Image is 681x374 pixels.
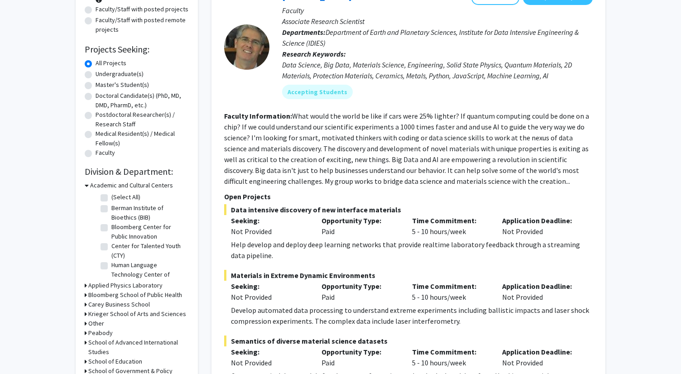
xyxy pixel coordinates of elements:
[85,44,189,55] h2: Projects Seeking:
[88,319,104,328] h3: Other
[321,346,398,357] p: Opportunity Type:
[412,346,489,357] p: Time Commitment:
[224,270,593,281] span: Materials in Extreme Dynamic Environments
[412,215,489,226] p: Time Commitment:
[412,281,489,292] p: Time Commitment:
[224,111,292,120] b: Faculty Information:
[96,129,189,148] label: Medical Resident(s) / Medical Fellow(s)
[495,215,586,237] div: Not Provided
[231,357,308,368] div: Not Provided
[90,181,173,190] h3: Academic and Cultural Centers
[231,226,308,237] div: Not Provided
[96,15,189,34] label: Faculty/Staff with posted remote projects
[111,203,187,222] label: Berman Institute of Bioethics (BIB)
[282,59,593,81] div: Data Science, Big Data, Materials Science, Engineering, Solid State Physics, Quantum Materials, 2...
[231,215,308,226] p: Seeking:
[88,309,186,319] h3: Krieger School of Arts and Sciences
[315,215,405,237] div: Paid
[88,357,142,366] h3: School of Education
[96,58,126,68] label: All Projects
[111,222,187,241] label: Bloomberg Center for Public Innovation
[96,91,189,110] label: Doctoral Candidate(s) (PhD, MD, DMD, PharmD, etc.)
[88,338,189,357] h3: School of Advanced International Studies
[88,281,163,290] h3: Applied Physics Laboratory
[224,204,593,215] span: Data intensive discovery of new interface materials
[502,215,579,226] p: Application Deadline:
[231,239,593,261] div: Help develop and deploy deep learning networks that provide realtime laboratory feedback through ...
[282,5,593,16] p: Faculty
[282,49,346,58] b: Research Keywords:
[321,215,398,226] p: Opportunity Type:
[502,346,579,357] p: Application Deadline:
[495,346,586,368] div: Not Provided
[282,85,353,99] mat-chip: Accepting Students
[231,281,308,292] p: Seeking:
[88,328,113,338] h3: Peabody
[405,215,496,237] div: 5 - 10 hours/week
[88,290,182,300] h3: Bloomberg School of Public Health
[96,5,188,14] label: Faculty/Staff with posted projects
[224,336,593,346] span: Semantics of diverse material science datasets
[96,148,115,158] label: Faculty
[315,346,405,368] div: Paid
[405,281,496,302] div: 5 - 10 hours/week
[96,69,144,79] label: Undergraduate(s)
[282,16,593,27] p: Associate Research Scientist
[231,305,593,326] div: Develop automated data processing to understand extreme experiments including ballistic impacts a...
[502,281,579,292] p: Application Deadline:
[321,281,398,292] p: Opportunity Type:
[315,281,405,302] div: Paid
[231,346,308,357] p: Seeking:
[111,241,187,260] label: Center for Talented Youth (CTY)
[111,192,140,202] label: (Select All)
[7,333,38,367] iframe: Chat
[405,346,496,368] div: 5 - 10 hours/week
[88,300,150,309] h3: Carey Business School
[282,28,326,37] b: Departments:
[282,28,579,48] span: Department of Earth and Planetary Sciences, Institute for Data Intensive Engineering & Science (I...
[96,110,189,129] label: Postdoctoral Researcher(s) / Research Staff
[111,260,187,289] label: Human Language Technology Center of Excellence (HLTCOE)
[495,281,586,302] div: Not Provided
[224,191,593,202] p: Open Projects
[231,292,308,302] div: Not Provided
[96,80,149,90] label: Master's Student(s)
[224,111,589,186] fg-read-more: What would the world be like if cars were 25% lighter? If quantum computing could be done on a ch...
[85,166,189,177] h2: Division & Department:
